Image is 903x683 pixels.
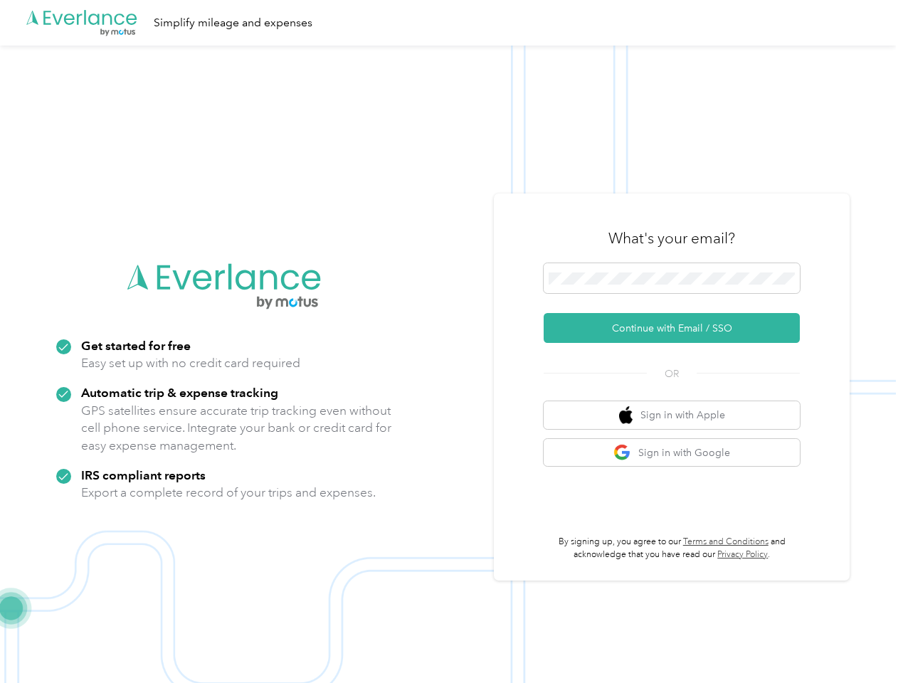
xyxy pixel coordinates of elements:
button: google logoSign in with Google [544,439,800,467]
button: apple logoSign in with Apple [544,401,800,429]
span: OR [647,366,697,381]
p: GPS satellites ensure accurate trip tracking even without cell phone service. Integrate your bank... [81,402,392,455]
a: Privacy Policy [717,549,768,560]
p: Easy set up with no credit card required [81,354,300,372]
p: By signing up, you agree to our and acknowledge that you have read our . [544,536,800,561]
button: Continue with Email / SSO [544,313,800,343]
img: apple logo [619,406,633,424]
img: google logo [613,444,631,462]
strong: IRS compliant reports [81,467,206,482]
p: Export a complete record of your trips and expenses. [81,484,376,502]
strong: Get started for free [81,338,191,353]
div: Simplify mileage and expenses [154,14,312,32]
h3: What's your email? [608,228,735,248]
strong: Automatic trip & expense tracking [81,385,278,400]
a: Terms and Conditions [683,536,769,547]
